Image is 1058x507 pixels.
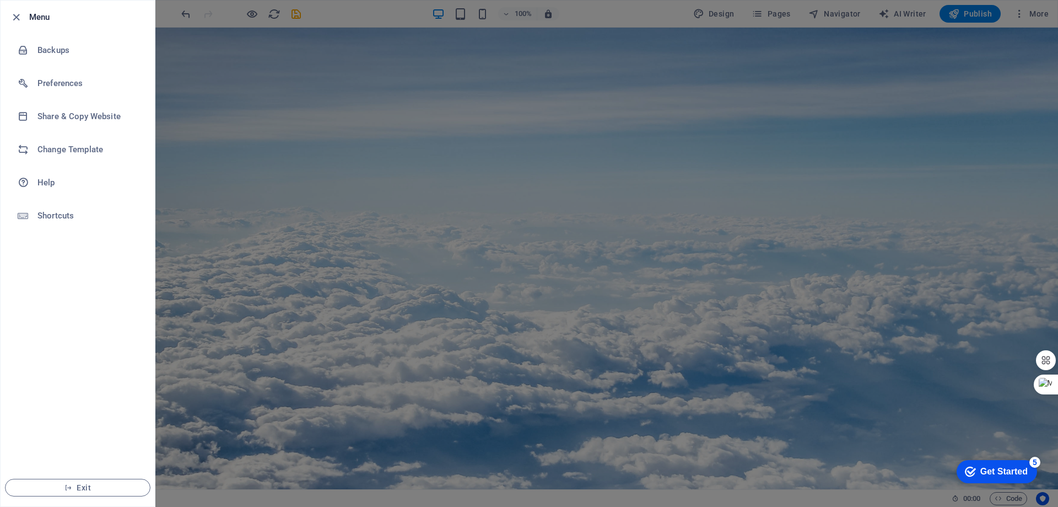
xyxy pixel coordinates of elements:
a: Help [1,166,155,199]
h6: Share & Copy Website [37,110,139,123]
h6: Change Template [37,143,139,156]
h6: Menu [29,10,146,24]
div: Get Started [33,12,80,22]
h6: Help [37,176,139,189]
h6: Backups [37,44,139,57]
div: 5 [82,2,93,13]
span: Exit [14,483,141,492]
h6: Preferences [37,77,139,90]
h6: Shortcuts [37,209,139,222]
button: Exit [5,479,150,497]
div: Get Started 5 items remaining, 0% complete [9,6,89,29]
